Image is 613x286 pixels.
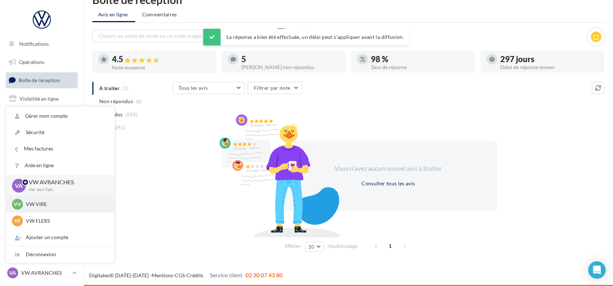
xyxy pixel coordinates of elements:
[89,272,283,278] span: © [DATE]-[DATE] - - -
[245,271,283,278] span: 02 30 07 43 80
[4,55,79,70] a: Opérations
[371,55,469,63] div: 98 %
[328,243,358,250] span: résultats/page
[588,261,606,279] div: Open Intercom Messenger
[4,206,79,227] a: Campagnes DataOnDemand
[89,272,110,278] a: Digitaleo
[136,98,142,104] span: (6)
[179,85,208,91] span: Tous les avis
[4,127,79,142] a: Contacts
[358,179,418,188] button: Consulter tous les avis
[14,201,21,208] span: VV
[500,65,598,70] div: Délai de réponse moyen
[9,269,16,277] span: VA
[99,33,206,39] span: Choisir un point de vente ou un code magasin
[152,272,173,278] a: Mentions
[99,98,133,105] span: Non répondus
[241,55,340,63] div: 5
[4,91,79,106] a: Visibilité en ligne
[175,272,185,278] a: CGS
[285,243,301,250] span: Afficher
[26,217,106,225] p: VW FLERS
[4,36,76,52] button: Notifications
[500,55,598,63] div: 297 jours
[29,186,103,193] p: vw-avr-lan
[210,271,243,278] span: Service client
[308,244,314,250] span: 10
[26,201,106,208] p: VW VIRE
[305,242,324,252] button: 10
[326,164,451,173] div: Vous n'avez aucun nouvel avis à traiter
[6,246,115,263] div: Déconnexion
[248,82,303,94] button: Filtrer par note
[6,266,78,280] a: VA VW AVRANCHES
[6,124,115,141] a: Sécurité
[4,164,79,179] a: Calendrier
[112,65,210,70] div: Note moyenne
[21,269,69,277] p: VW AVRANCHES
[4,145,79,161] a: Médiathèque
[112,55,210,64] div: 4.5
[92,30,220,42] button: Choisir un point de vente ou un code magasin
[371,65,469,70] div: Taux de réponse
[4,181,79,203] a: PLV et print personnalisable
[142,11,177,18] span: Commentaires
[19,77,60,83] span: Boîte de réception
[29,178,103,186] p: VW AVRANCHES
[15,181,23,190] span: VA
[19,59,44,65] span: Opérations
[113,125,125,130] span: (291)
[19,41,49,47] span: Notifications
[241,65,340,70] div: [PERSON_NAME] non répondus
[203,29,410,45] div: La réponse a bien été effectuée, un délai peut s’appliquer avant la diffusion.
[4,109,79,125] a: Campagnes
[6,141,115,157] a: Mes factures
[6,229,115,246] div: Ajouter un compte
[6,157,115,174] a: Aide en ligne
[187,272,203,278] a: Crédits
[172,82,245,94] button: Tous les avis
[14,217,21,225] span: VF
[385,240,396,252] span: 1
[6,108,115,124] a: Gérer mon compte
[20,96,59,102] span: Visibilité en ligne
[4,72,79,88] a: Boîte de réception
[125,112,138,117] span: (285)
